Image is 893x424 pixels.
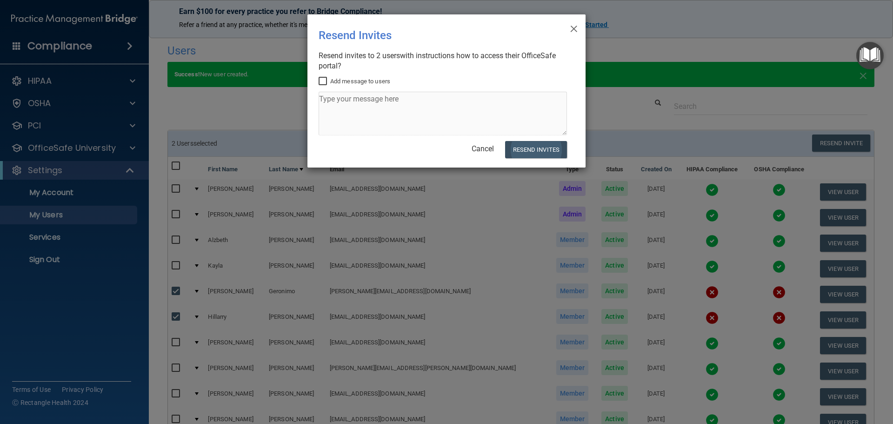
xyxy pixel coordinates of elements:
[856,42,884,69] button: Open Resource Center
[472,144,494,153] a: Cancel
[505,141,567,158] button: Resend Invites
[396,51,400,60] span: s
[319,22,536,49] div: Resend Invites
[319,78,329,85] input: Add message to users
[319,51,567,71] div: Resend invites to 2 user with instructions how to access their OfficeSafe portal?
[570,18,578,37] span: ×
[319,76,390,87] label: Add message to users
